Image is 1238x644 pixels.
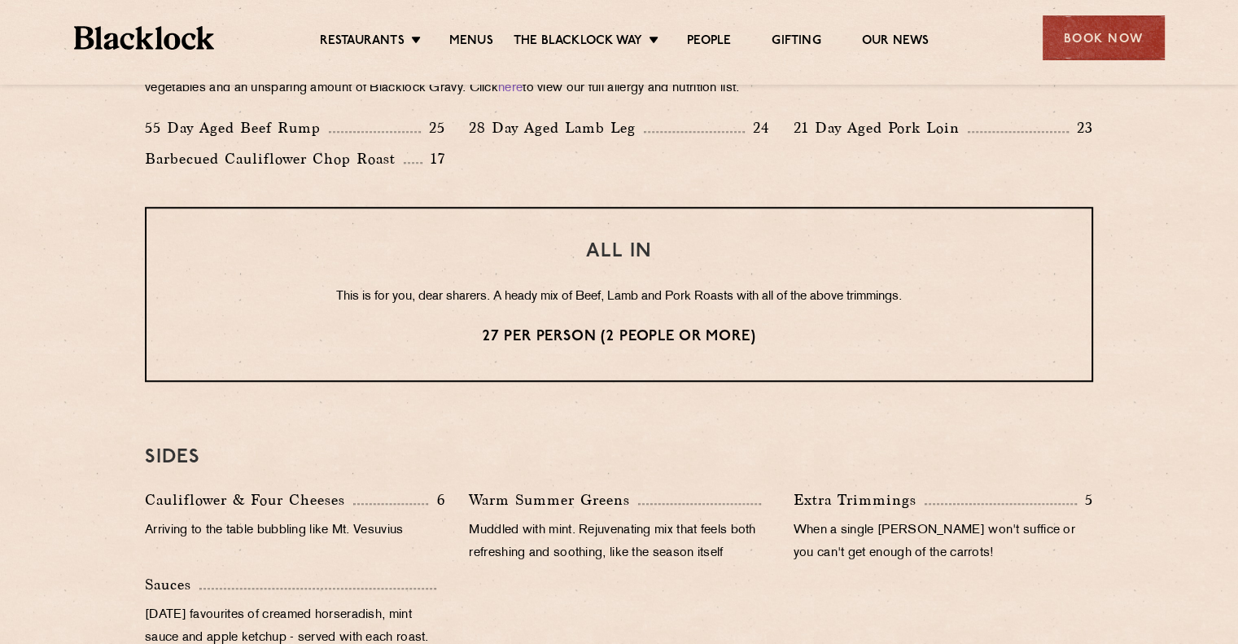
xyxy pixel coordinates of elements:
a: Gifting [772,33,820,51]
p: 21 Day Aged Pork Loin [794,116,968,139]
p: Cauliflower & Four Cheeses [145,488,353,511]
a: Restaurants [320,33,405,51]
p: This is for you, dear sharers. A heady mix of Beef, Lamb and Pork Roasts with all of the above tr... [179,287,1059,308]
div: Book Now [1043,15,1165,60]
a: here [498,82,523,94]
p: 6 [428,489,444,510]
p: 5 [1077,489,1093,510]
p: 25 [421,117,445,138]
p: 55 Day Aged Beef Rump [145,116,329,139]
img: BL_Textured_Logo-footer-cropped.svg [74,26,215,50]
p: 17 [422,148,445,169]
p: Extra Trimmings [794,488,925,511]
p: 28 Day Aged Lamb Leg [469,116,644,139]
a: Menus [449,33,493,51]
h3: SIDES [145,447,1093,468]
a: Our News [862,33,930,51]
p: When a single [PERSON_NAME] won't suffice or you can't get enough of the carrots! [794,519,1093,565]
p: Warm Summer Greens [469,488,638,511]
p: 27 per person (2 people or more) [179,326,1059,348]
p: Sauces [145,573,199,596]
p: Arriving to the table bubbling like Mt. Vesuvius [145,519,444,542]
p: 23 [1069,117,1093,138]
a: People [687,33,731,51]
p: Muddled with mint. Rejuvenating mix that feels both refreshing and soothing, like the season itself [469,519,768,565]
h3: ALL IN [179,241,1059,262]
a: The Blacklock Way [514,33,642,51]
p: 24 [745,117,769,138]
p: Barbecued Cauliflower Chop Roast [145,147,404,170]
